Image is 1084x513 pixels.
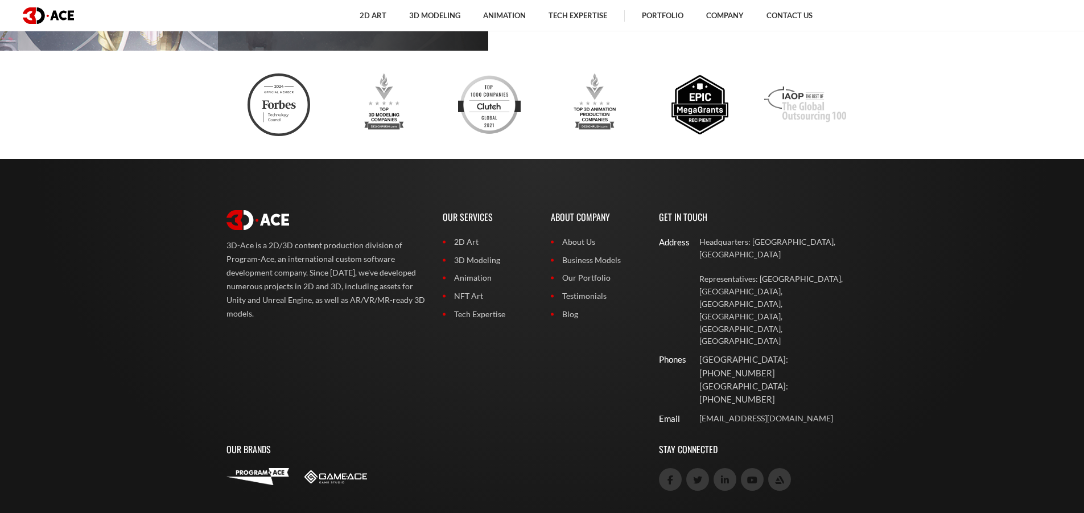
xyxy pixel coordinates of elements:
img: logo dark [23,7,74,24]
p: [GEOGRAPHIC_DATA]: [PHONE_NUMBER] [699,353,858,380]
div: Phones [659,353,678,366]
img: Epic megagrants recipient [669,73,731,136]
img: Clutch top developers [458,73,521,136]
p: Representatives: [GEOGRAPHIC_DATA], [GEOGRAPHIC_DATA], [GEOGRAPHIC_DATA], [GEOGRAPHIC_DATA], [GEO... [699,273,858,347]
a: 3D Modeling [443,254,534,266]
a: Animation [443,272,534,284]
img: Program-Ace [226,468,289,485]
p: Stay Connected [659,431,858,468]
p: Headquarters: [GEOGRAPHIC_DATA], [GEOGRAPHIC_DATA] [699,236,858,261]
img: Ftc badge 3d ace 2024 [248,73,310,136]
p: 3D-Ace is a 2D/3D content production division of Program-Ace, an international custom software de... [226,239,426,321]
p: Get In Touch [659,199,858,236]
div: Address [659,236,678,249]
a: About Us [551,236,642,248]
a: 2D Art [443,236,534,248]
a: Headquarters: [GEOGRAPHIC_DATA], [GEOGRAPHIC_DATA] Representatives: [GEOGRAPHIC_DATA], [GEOGRAPHI... [699,236,858,347]
img: Top 3d modeling companies designrush award 2023 [353,73,415,136]
a: [EMAIL_ADDRESS][DOMAIN_NAME] [699,412,858,425]
p: [GEOGRAPHIC_DATA]: [PHONE_NUMBER] [699,380,858,407]
img: Iaop award [764,73,846,136]
a: Testimonials [551,290,642,302]
img: Top 3d animation production companies designrush 2023 [563,73,626,136]
img: logo white [226,210,289,231]
img: Game-Ace [304,470,367,483]
a: Business Models [551,254,642,266]
div: Email [659,412,678,425]
p: About Company [551,199,642,236]
a: NFT Art [443,290,534,302]
a: Blog [551,308,642,321]
p: Our Brands [226,431,642,468]
a: Our Portfolio [551,272,642,284]
a: Tech Expertise [443,308,534,321]
p: Our Services [443,199,534,236]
